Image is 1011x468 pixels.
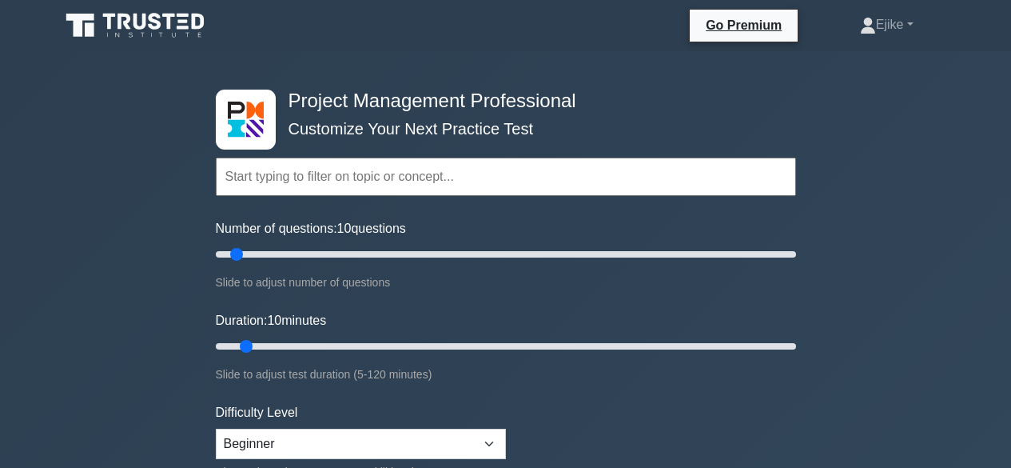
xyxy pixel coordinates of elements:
label: Difficulty Level [216,403,298,422]
div: Slide to adjust number of questions [216,273,796,292]
input: Start typing to filter on topic or concept... [216,158,796,196]
span: 10 [337,222,352,235]
label: Number of questions: questions [216,219,406,238]
div: Slide to adjust test duration (5-120 minutes) [216,365,796,384]
h4: Project Management Professional [282,90,718,113]
label: Duration: minutes [216,311,327,330]
a: Ejike [822,9,952,41]
span: 10 [267,314,281,327]
a: Go Premium [696,15,791,35]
